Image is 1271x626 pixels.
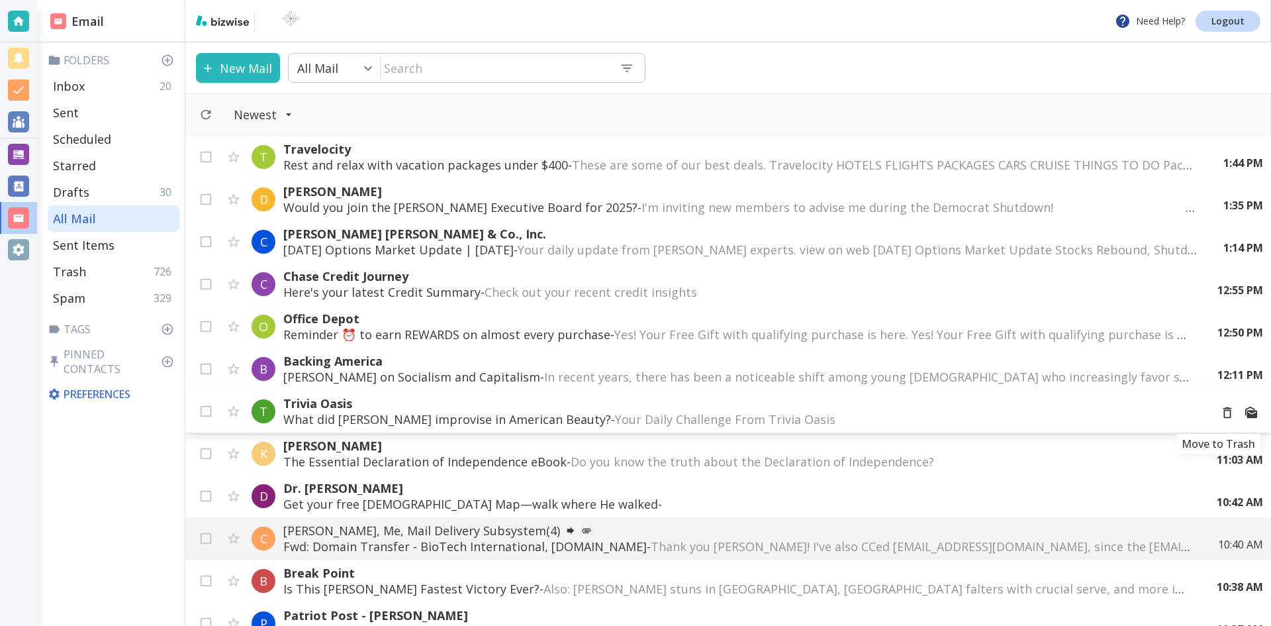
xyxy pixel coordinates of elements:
[283,523,1192,539] p: [PERSON_NAME], Me, Mail Delivery Subsystem (4)
[1218,537,1263,552] p: 10:40 AM
[259,319,268,335] p: O
[283,496,1190,512] p: Get your free [DEMOGRAPHIC_DATA] Map—walk where He walked -
[50,13,66,29] img: DashboardSidebarEmail.svg
[283,284,1191,300] p: Here's your latest Credit Summary -
[283,369,1191,385] p: [PERSON_NAME] on Socialism and Capitalism -
[196,15,249,26] img: bizwise
[283,581,1190,597] p: Is This [PERSON_NAME] Fastest Victory Ever? -
[283,438,1190,454] p: [PERSON_NAME]
[45,382,179,407] div: Preferences
[48,285,179,311] div: Spam329
[53,264,86,280] p: Trash
[283,242,1197,258] p: [DATE] Options Market Update | [DATE] -
[48,53,179,68] p: Folders
[48,73,179,99] div: Inbox20
[1217,580,1263,594] p: 10:38 AM
[283,268,1191,284] p: Chase Credit Journey
[154,264,177,279] p: 726
[283,539,1192,554] p: Fwd: Domain Transfer - BioTech International, [DOMAIN_NAME] -
[220,100,306,129] button: Filter
[48,126,179,152] div: Scheduled
[283,327,1191,342] p: Reminder ⏰ to earn REWARDS on almost every purchase -
[1196,11,1260,32] a: Logout
[1239,401,1263,425] button: Mark as Read
[571,454,1090,470] span: Do you know the truth about the Declaration of Independence? ͏‌ ͏‌ ͏‌ ͏‌ ͏‌ ͏‌ ͏‌ ͏‌ ͏‌ ͏‌ ͏‌ ͏‌ ...
[53,237,115,253] p: Sent Items
[53,184,89,200] p: Drafts
[1217,368,1263,382] p: 12:11 PM
[1176,434,1260,454] div: Move to Trash
[1115,13,1185,29] p: Need Help?
[53,131,111,147] p: Scheduled
[1217,452,1263,467] p: 11:03 AM
[259,403,267,419] p: T
[283,157,1197,173] p: Rest and relax with vacation packages under $400 -
[259,361,267,377] p: B
[283,311,1191,327] p: Office Depot
[196,53,280,83] button: New Mail
[53,211,96,227] p: All Mail
[283,411,1200,427] p: What did [PERSON_NAME] improvise in American Beauty? -
[48,179,179,205] div: Drafts30
[260,234,267,250] p: C
[160,185,177,199] p: 30
[1217,283,1263,297] p: 12:55 PM
[1223,240,1263,255] p: 1:14 PM
[1211,17,1245,26] p: Logout
[485,284,968,300] span: Check out your recent credit insights ͏ ͏ ͏ ͏ ͏ ͏ ͏ ͏ ͏ ͏ ͏ ͏ ͏ ͏ ͏ ͏ ͏ ͏ ͏ ͏ ͏ ͏ ͏ ͏ ͏ ͏ ͏ ͏ ͏ ͏...
[662,496,986,512] span: ‌ ‌ ‌ ‌ ‌ ‌ ‌ ‌ ‌ ‌ ‌ ‌ ‌ ‌ ‌ ‌ ‌ ‌ ‌ ‌ ‌ ‌ ‌ ‌ ‌ ‌ ‌ ‌ ‌ ‌ ‌ ‌ ‌ ‌ ‌ ‌ ‌ ‌ ‌ ‌ ‌ ‌ ‌ ‌ ‌ ‌ ‌ ‌ ‌...
[283,607,1190,623] p: Patriot Post - [PERSON_NAME]
[1223,156,1263,170] p: 1:44 PM
[48,99,179,126] div: Sent
[154,291,177,305] p: 329
[641,199,1268,215] span: I'm inviting new members to advise me during the Democrat Shutdown! ‌ ‌ ‌ ‌ ‌ ‌ ‌ ‌ ‌ ‌ ‌ ‌ ‌ ‌ ‌...
[283,395,1200,411] p: Trivia Oasis
[260,531,267,547] p: C
[615,411,1104,427] span: Your Daily Challenge From Trivia Oasis ‌ ‌ ‌ ‌ ‌ ‌ ‌ ‌ ‌ ‌ ‌ ‌ ‌ ‌ ‌ ‌ ‌ ‌ ‌ ‌ ‌ ‌ ‌ ‌ ‌ ‌ ‌ ‌ ‌ ...
[283,480,1190,496] p: Dr. [PERSON_NAME]
[160,79,177,93] p: 20
[283,565,1190,581] p: Break Point
[283,226,1197,242] p: [PERSON_NAME] [PERSON_NAME] & Co., Inc.
[48,152,179,179] div: Starred
[283,199,1197,215] p: Would you join the [PERSON_NAME] Executive Board for 2025? -
[1217,495,1263,509] p: 10:42 AM
[1217,325,1263,340] p: 12:50 PM
[48,322,179,337] p: Tags
[283,183,1197,199] p: [PERSON_NAME]
[259,488,268,504] p: D
[53,78,85,94] p: Inbox
[53,158,96,174] p: Starred
[259,149,267,165] p: T
[1215,401,1239,425] button: Move to Trash
[48,232,179,258] div: Sent Items
[194,103,218,127] button: Refresh
[381,54,609,81] input: Search
[259,573,267,589] p: B
[48,347,179,376] p: Pinned Contacts
[297,60,338,76] p: All Mail
[48,205,179,232] div: All Mail
[50,13,104,30] h2: Email
[48,258,179,285] div: Trash726
[260,446,267,462] p: K
[283,353,1191,369] p: Backing America
[283,454,1190,470] p: The Essential Declaration of Independence eBook -
[259,191,268,207] p: D
[260,276,267,292] p: C
[48,387,177,401] p: Preferences
[283,141,1197,157] p: Travelocity
[1223,198,1263,213] p: 1:35 PM
[53,290,85,306] p: Spam
[260,11,321,32] img: BioTech International
[53,105,79,121] p: Sent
